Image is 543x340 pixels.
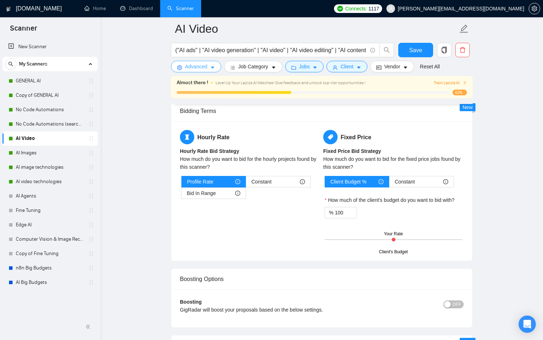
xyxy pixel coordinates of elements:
[88,236,94,242] span: holder
[177,65,182,70] span: setting
[409,46,422,55] span: Save
[452,300,461,308] span: OFF
[4,23,43,38] span: Scanner
[180,101,464,121] div: Bidding Terms
[380,43,394,57] button: search
[16,275,84,290] a: AI Big Budgets
[434,80,467,86] span: Train Laziza AI
[88,193,94,199] span: holder
[251,176,271,187] span: Constant
[88,280,94,285] span: holder
[443,179,448,184] span: info-circle
[437,43,451,57] button: copy
[337,6,343,12] img: upwork-logo.png
[224,61,282,72] button: barsJob Categorycaret-down
[323,130,464,144] h5: Fixed Price
[368,5,379,13] span: 1117
[333,65,338,70] span: user
[16,131,84,146] a: AI Video
[379,179,384,184] span: info-circle
[185,63,207,71] span: Advanced
[210,65,215,70] span: caret-down
[180,269,464,289] div: Boosting Options
[398,43,433,57] button: Save
[88,150,94,156] span: holder
[370,61,414,72] button: idcardVendorcaret-down
[180,299,202,305] b: Boosting
[180,130,320,144] h5: Hourly Rate
[455,43,470,57] button: delete
[175,20,458,38] input: Scanner name...
[88,164,94,170] span: holder
[299,63,310,71] span: Jobs
[459,24,469,33] span: edit
[376,65,381,70] span: idcard
[120,5,153,12] a: dashboardDashboard
[16,74,84,88] a: GENERAL AI
[180,155,320,171] div: How much do you want to bid for the hourly projects found by this scanner?
[88,265,94,271] span: holder
[300,179,305,184] span: info-circle
[437,47,451,53] span: copy
[285,61,324,72] button: folderJobscaret-down
[88,121,94,127] span: holder
[519,316,536,333] div: Open Intercom Messenger
[388,6,393,11] span: user
[177,79,208,87] span: Almost there !
[452,90,467,95] span: 42%
[16,218,84,232] a: Edge AI
[88,107,94,113] span: holder
[88,208,94,213] span: holder
[84,5,106,12] a: homeHome
[16,189,84,203] a: AI Agents
[88,92,94,98] span: holder
[330,176,366,187] span: Client Budget %
[19,57,47,71] span: My Scanners
[379,249,408,255] div: Client's Budget
[384,231,403,237] div: Your Rate
[323,155,464,171] div: How much do you want to bid for the fixed price jobs found by this scanner?
[3,57,98,290] li: My Scanners
[456,47,469,53] span: delete
[171,61,221,72] button: settingAdvancedcaret-down
[271,65,276,70] span: caret-down
[380,47,394,53] span: search
[403,65,408,70] span: caret-down
[16,174,84,189] a: AI video technologies
[167,5,194,12] a: searchScanner
[326,61,367,72] button: userClientcaret-down
[187,188,216,199] span: Bid In Range
[16,160,84,174] a: AI image technologies
[5,62,16,67] span: search
[395,176,415,187] span: Constant
[463,81,467,85] span: right
[88,222,94,228] span: holder
[370,48,375,53] span: info-circle
[529,6,540,12] a: setting
[238,63,268,71] span: Job Category
[291,65,296,70] span: folder
[88,78,94,84] span: holder
[384,63,400,71] span: Vendor
[6,3,11,15] img: logo
[323,148,381,154] b: Fixed Price Bid Strategy
[323,130,338,144] span: tag
[16,88,84,103] a: Copy of GENERAL AI
[16,117,84,131] a: No Code Automations (search only in Tites)
[529,6,540,12] span: setting
[88,136,94,141] span: holder
[175,46,367,55] input: Search Freelance Jobs...
[8,40,92,54] a: New Scanner
[85,323,93,330] span: double-left
[340,63,353,71] span: Client
[187,176,213,187] span: Profile Rate
[16,103,84,117] a: No Code Automations
[180,306,393,314] div: GigRadar will boost your proposals based on the below settings.
[16,261,84,275] a: n8n Big Budgets
[230,65,235,70] span: bars
[420,63,440,71] a: Reset All
[356,65,361,70] span: caret-down
[16,203,84,218] a: Fine Tuning
[345,5,367,13] span: Connects:
[463,104,473,110] span: New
